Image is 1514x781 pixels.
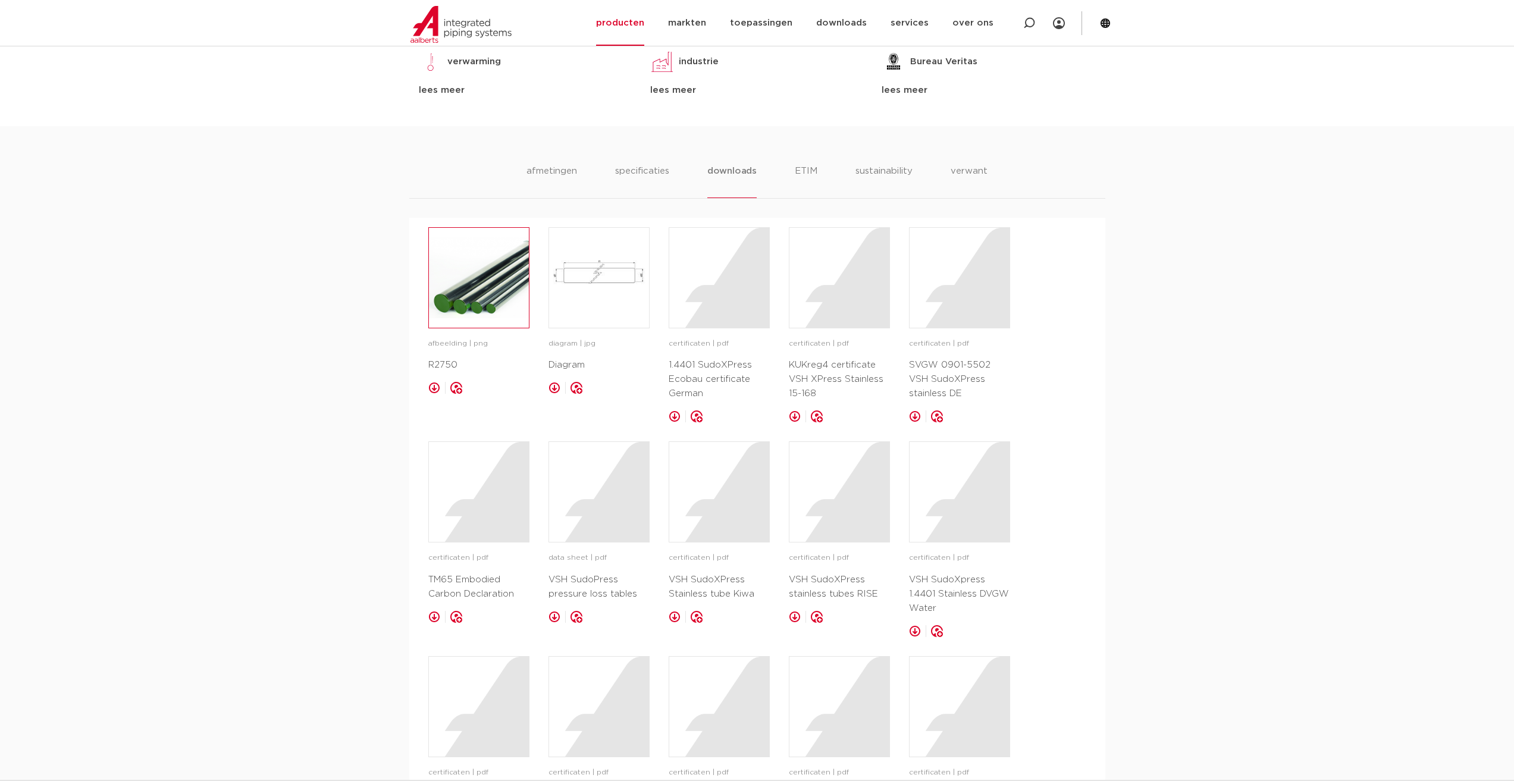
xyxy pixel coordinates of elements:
p: verwarming [447,55,501,69]
p: certificaten | pdf [428,552,529,564]
p: industrie [679,55,719,69]
p: Diagram [548,358,650,372]
p: VSH SudoPress pressure loss tables [548,573,650,601]
img: Bureau Veritas [882,50,905,74]
p: SVGW 0901-5502 VSH SudoXPress stainless DE [909,358,1010,401]
img: image for Diagram [549,228,649,328]
p: R2750 [428,358,529,372]
p: certificaten | pdf [428,767,529,779]
p: certificaten | pdf [669,767,770,779]
li: ETIM [795,164,817,198]
p: afbeelding | png [428,338,529,350]
img: industrie [650,50,674,74]
p: VSH SudoXpress 1.4401 Stainless DVGW Water [909,573,1010,616]
p: certificaten | pdf [548,767,650,779]
a: image for R2750 [428,227,529,328]
img: image for R2750 [429,228,529,328]
p: TM65 Embodied Carbon Declaration [428,573,529,601]
div: lees meer [419,83,632,98]
img: verwarming [419,50,443,74]
p: certificaten | pdf [789,338,890,350]
p: diagram | jpg [548,338,650,350]
li: downloads [707,164,757,198]
p: certificaten | pdf [909,338,1010,350]
p: VSH SudoXPress stainless tubes RISE [789,573,890,601]
div: lees meer [882,83,1095,98]
p: KUKreg4 certificate VSH XPress Stainless 15-168 [789,358,890,401]
p: certificaten | pdf [909,552,1010,564]
p: certificaten | pdf [789,767,890,779]
li: specificaties [615,164,669,198]
p: certificaten | pdf [669,338,770,350]
p: certificaten | pdf [669,552,770,564]
p: 1.4401 SudoXPress Ecobau certificate German [669,358,770,401]
li: verwant [951,164,988,198]
li: afmetingen [526,164,577,198]
p: Bureau Veritas [910,55,977,69]
div: lees meer [650,83,864,98]
li: sustainability [855,164,913,198]
p: certificaten | pdf [909,767,1010,779]
p: data sheet | pdf [548,552,650,564]
p: certificaten | pdf [789,552,890,564]
p: VSH SudoXPress Stainless tube Kiwa [669,573,770,601]
a: image for Diagram [548,227,650,328]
